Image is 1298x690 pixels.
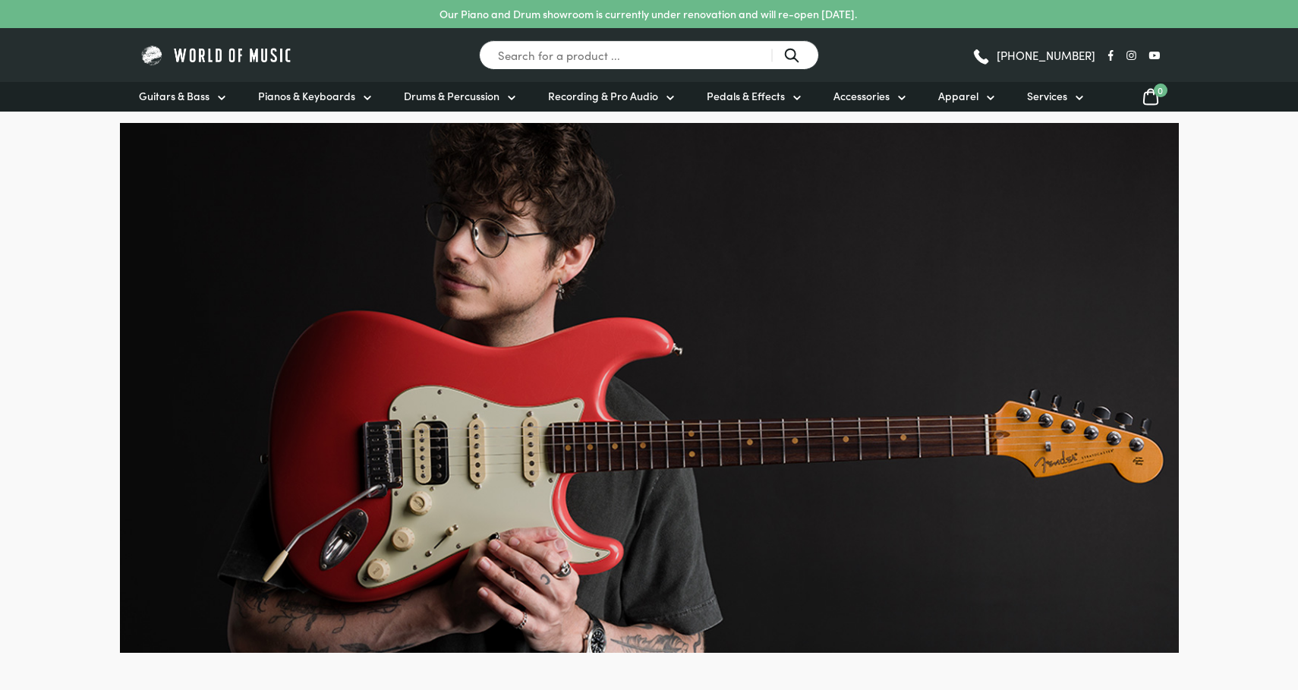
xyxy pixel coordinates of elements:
span: Apparel [938,88,978,104]
span: [PHONE_NUMBER] [997,49,1095,61]
span: Pedals & Effects [707,88,785,104]
p: Our Piano and Drum showroom is currently under renovation and will re-open [DATE]. [439,6,857,22]
iframe: Chat with our support team [1078,523,1298,690]
span: Drums & Percussion [404,88,499,104]
span: Services [1027,88,1067,104]
img: World of Music [139,43,295,67]
img: Fender-Ultraluxe-Hero [120,123,1179,653]
span: Recording & Pro Audio [548,88,658,104]
span: Guitars & Bass [139,88,210,104]
input: Search for a product ... [479,40,819,70]
span: Accessories [833,88,890,104]
span: 0 [1154,83,1167,97]
a: [PHONE_NUMBER] [972,44,1095,67]
span: Pianos & Keyboards [258,88,355,104]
